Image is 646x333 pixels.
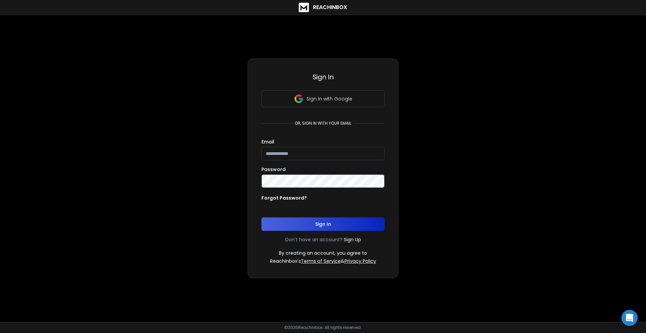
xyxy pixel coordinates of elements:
[292,121,354,126] p: or, sign in with your email
[284,325,362,330] p: © 2025 Reachinbox. All rights reserved.
[345,258,376,264] a: Privacy Policy
[261,195,307,201] p: Forgot Password?
[261,139,274,144] label: Email
[279,250,367,256] p: By creating an account, you agree to
[270,258,376,264] p: ReachInbox's &
[261,90,385,107] button: Sign in with Google
[299,3,309,12] img: logo
[299,3,347,12] a: ReachInbox
[261,167,286,172] label: Password
[621,310,638,326] div: Open Intercom Messenger
[285,236,343,243] p: Don't have an account?
[344,236,361,243] a: Sign Up
[307,95,352,102] p: Sign in with Google
[313,3,347,11] h1: ReachInbox
[301,258,341,264] a: Terms of Service
[261,217,385,231] button: Sign In
[261,72,385,82] h3: Sign In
